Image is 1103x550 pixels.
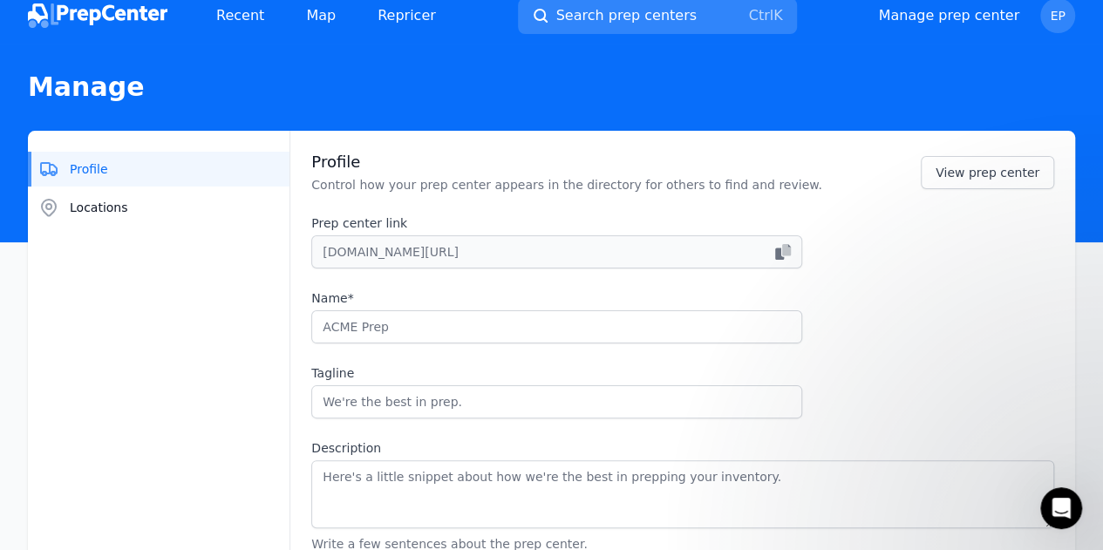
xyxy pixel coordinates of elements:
div: Our Core Three Strategies [25,255,323,288]
span: Messages [145,430,205,442]
button: [DOMAIN_NAME][URL] [311,235,802,268]
div: What Are Workflows? [25,288,323,320]
span: Profile [70,160,108,178]
input: ACME Prep [311,310,802,343]
label: Description [311,439,1054,457]
span: Home [38,430,78,442]
div: What is Hyperdrive? [25,352,323,384]
p: Hi, there. 👋 [35,124,314,153]
label: Prep center link [311,214,802,232]
p: Control how your prep center appears in the directory for others to find and review. [311,176,821,194]
div: What Are Workflows? [36,295,292,313]
a: View prep center [921,156,1054,189]
span: Help [276,430,304,442]
span: EP [1050,10,1065,22]
div: Our Core Three Strategies [36,262,292,281]
button: Help [233,386,349,456]
button: Search for help [25,214,323,248]
kbd: K [773,7,783,24]
a: Manage prep center [878,5,1019,26]
p: How can we help? [35,153,314,183]
span: [DOMAIN_NAME][URL] [323,243,459,261]
img: Profile image for James [220,28,255,63]
h1: Manage [28,71,1075,103]
img: Profile image for Casey [253,28,288,63]
div: What is Hyperdrive? [36,359,292,377]
label: Tagline [311,364,802,382]
kbd: Ctrl [749,7,773,24]
span: Search prep centers [556,5,697,26]
label: Name* [311,289,802,307]
img: PrepCenter [28,3,167,28]
div: Close [300,28,331,59]
button: Messages [116,386,232,456]
div: Enabling repricing [25,320,323,352]
img: logo [35,35,152,59]
span: Locations [70,199,128,216]
img: Profile image for Finn [187,28,221,63]
h2: Profile [311,152,821,173]
iframe: Intercom live chat [1040,487,1082,529]
input: We're the best in prep. [311,385,802,418]
div: Enabling repricing [36,327,292,345]
span: Search for help [36,222,141,241]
